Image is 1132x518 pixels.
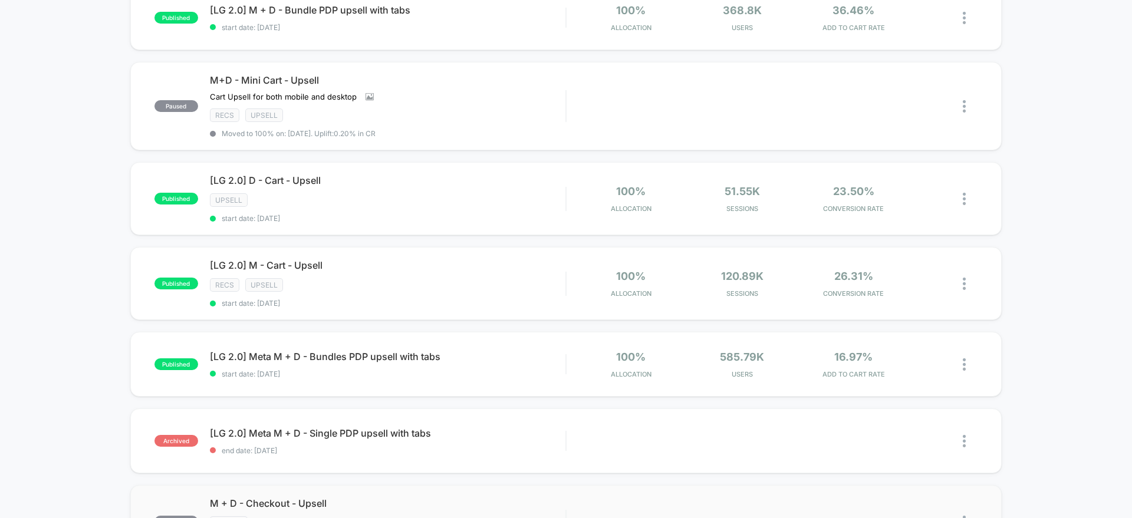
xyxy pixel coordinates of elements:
span: Moved to 100% on: [DATE] . Uplift: 0.20% in CR [222,129,376,138]
span: M + D - Checkout - Upsell [210,497,565,509]
span: published [154,12,198,24]
span: start date: [DATE] [210,23,565,32]
span: 120.89k [721,270,764,282]
span: 100% [616,185,646,197]
span: 23.50% [833,185,874,197]
span: 26.31% [834,270,873,282]
span: published [154,193,198,204]
span: start date: [DATE] [210,214,565,223]
span: Upsell [245,278,283,292]
span: archived [154,435,198,447]
span: start date: [DATE] [210,369,565,378]
span: Allocation [611,204,651,213]
span: [LG 2.0] D - Cart - Upsell [210,174,565,186]
span: ADD TO CART RATE [801,370,906,378]
span: 51.55k [725,185,760,197]
span: start date: [DATE] [210,299,565,308]
span: 100% [616,4,646,17]
img: close [963,435,966,447]
span: Cart Upsell for both mobile and desktop [210,92,357,101]
span: [LG 2.0] M - Cart - Upsell [210,259,565,271]
span: ADD TO CART RATE [801,24,906,32]
span: recs [210,108,239,122]
img: close [963,358,966,371]
span: 100% [616,351,646,363]
span: 36.46% [832,4,874,17]
img: close [963,100,966,113]
span: M+D - Mini Cart - Upsell [210,74,565,86]
span: Allocation [611,24,651,32]
span: Sessions [690,204,795,213]
span: 368.8k [723,4,762,17]
span: Users [690,24,795,32]
span: CONVERSION RATE [801,289,906,298]
span: Upsell [245,108,283,122]
span: 16.97% [834,351,873,363]
span: paused [154,100,198,112]
span: Users [690,370,795,378]
span: Upsell [210,193,248,207]
span: end date: [DATE] [210,446,565,455]
span: [LG 2.0] Meta M + D - Single PDP upsell with tabs [210,427,565,439]
span: published [154,278,198,289]
img: close [963,12,966,24]
img: close [963,278,966,290]
span: [LG 2.0] M + D - Bundle PDP upsell with tabs [210,4,565,16]
span: Allocation [611,370,651,378]
span: Sessions [690,289,795,298]
img: close [963,193,966,205]
span: 100% [616,270,646,282]
span: published [154,358,198,370]
span: 585.79k [720,351,764,363]
span: CONVERSION RATE [801,204,906,213]
span: [LG 2.0] Meta M + D - Bundles PDP upsell with tabs [210,351,565,362]
span: Allocation [611,289,651,298]
span: recs [210,278,239,292]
